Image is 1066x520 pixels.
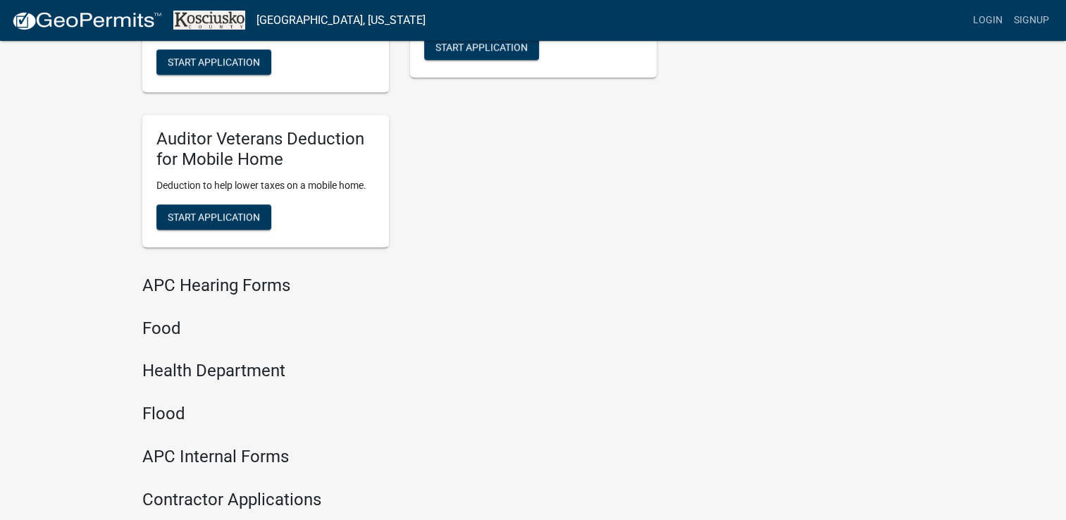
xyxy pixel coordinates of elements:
a: [GEOGRAPHIC_DATA], [US_STATE] [256,8,426,32]
h4: Flood [142,404,657,424]
h4: APC Hearing Forms [142,276,657,296]
span: Start Application [435,42,528,53]
span: Start Application [168,211,260,222]
span: Start Application [168,56,260,68]
p: Deduction to help lower taxes on a mobile home. [156,178,375,193]
h4: Food [142,318,657,339]
button: Start Application [156,49,271,75]
h4: Contractor Applications [142,490,657,510]
a: Signup [1008,7,1055,34]
button: Start Application [424,35,539,60]
img: Kosciusko County, Indiana [173,11,245,30]
button: Start Application [156,204,271,230]
a: Login [967,7,1008,34]
h4: APC Internal Forms [142,447,657,467]
h4: Health Department [142,361,657,381]
h5: Auditor Veterans Deduction for Mobile Home [156,129,375,170]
